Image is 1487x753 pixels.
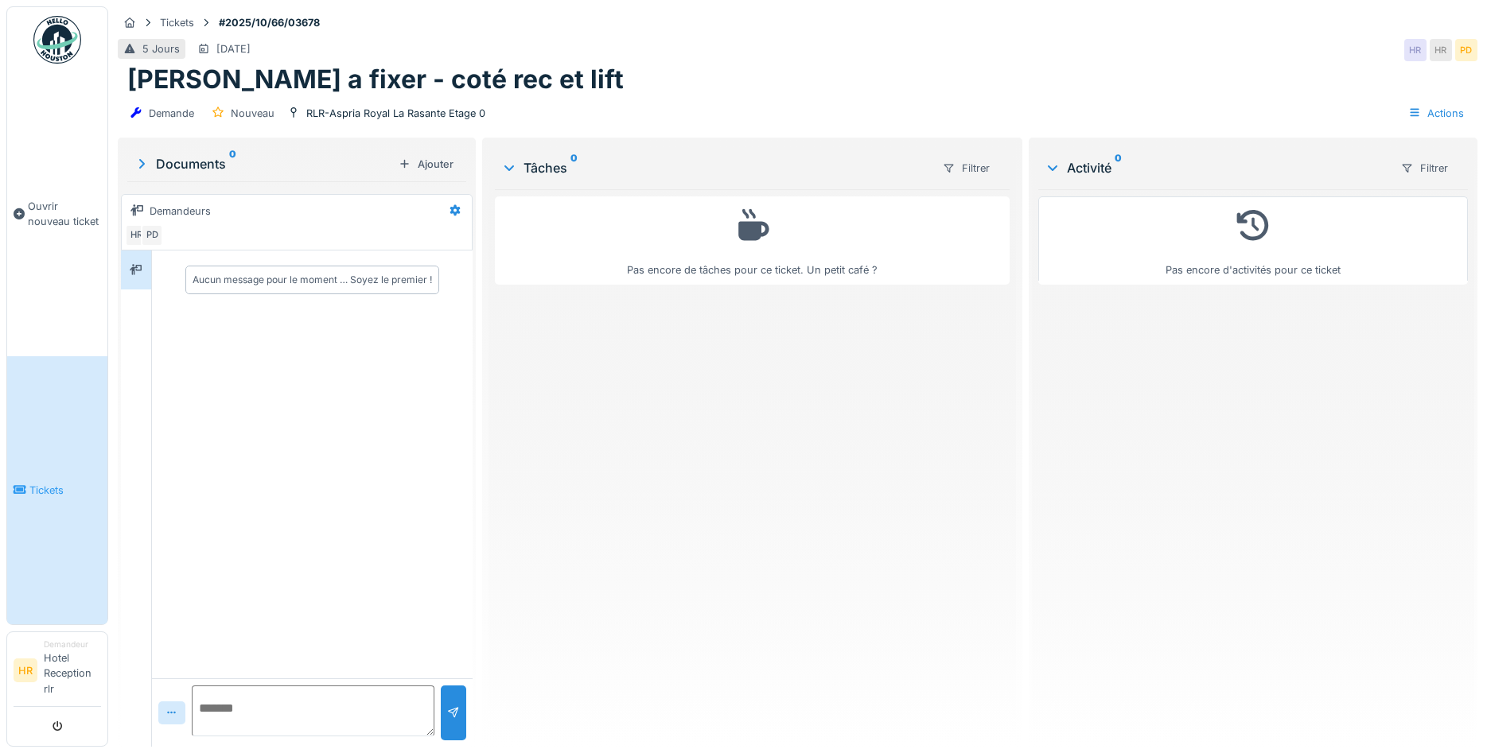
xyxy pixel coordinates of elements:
[44,638,101,650] div: Demandeur
[7,72,107,356] a: Ouvrir nouveau ticket
[936,157,997,180] div: Filtrer
[1455,39,1477,61] div: PD
[1049,204,1458,278] div: Pas encore d'activités pour ce ticket
[149,106,194,121] div: Demande
[501,158,929,177] div: Tâches
[216,41,251,56] div: [DATE]
[134,154,392,173] div: Documents
[306,106,485,121] div: RLR-Aspria Royal La Rasante Etage 0
[28,199,101,229] span: Ouvrir nouveau ticket
[44,638,101,703] li: Hotel Reception rlr
[231,106,274,121] div: Nouveau
[1401,102,1471,125] div: Actions
[125,224,147,246] div: HR
[570,158,578,177] sup: 0
[505,204,999,278] div: Pas encore de tâches pour ce ticket. Un petit café ?
[127,64,624,95] h1: [PERSON_NAME] a fixer - coté rec et lift
[33,16,81,64] img: Badge_color-CXgf-gQk.svg
[29,483,101,498] span: Tickets
[141,224,163,246] div: PD
[193,273,432,287] div: Aucun message pour le moment … Soyez le premier !
[14,638,101,707] a: HR DemandeurHotel Reception rlr
[1394,157,1455,180] div: Filtrer
[212,15,326,30] strong: #2025/10/66/03678
[1404,39,1427,61] div: HR
[1045,158,1388,177] div: Activité
[14,658,37,682] li: HR
[1115,158,1122,177] sup: 0
[142,41,180,56] div: 5 Jours
[160,15,194,30] div: Tickets
[229,154,236,173] sup: 0
[7,356,107,624] a: Tickets
[392,153,460,175] div: Ajouter
[1430,39,1452,61] div: HR
[150,204,211,219] div: Demandeurs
